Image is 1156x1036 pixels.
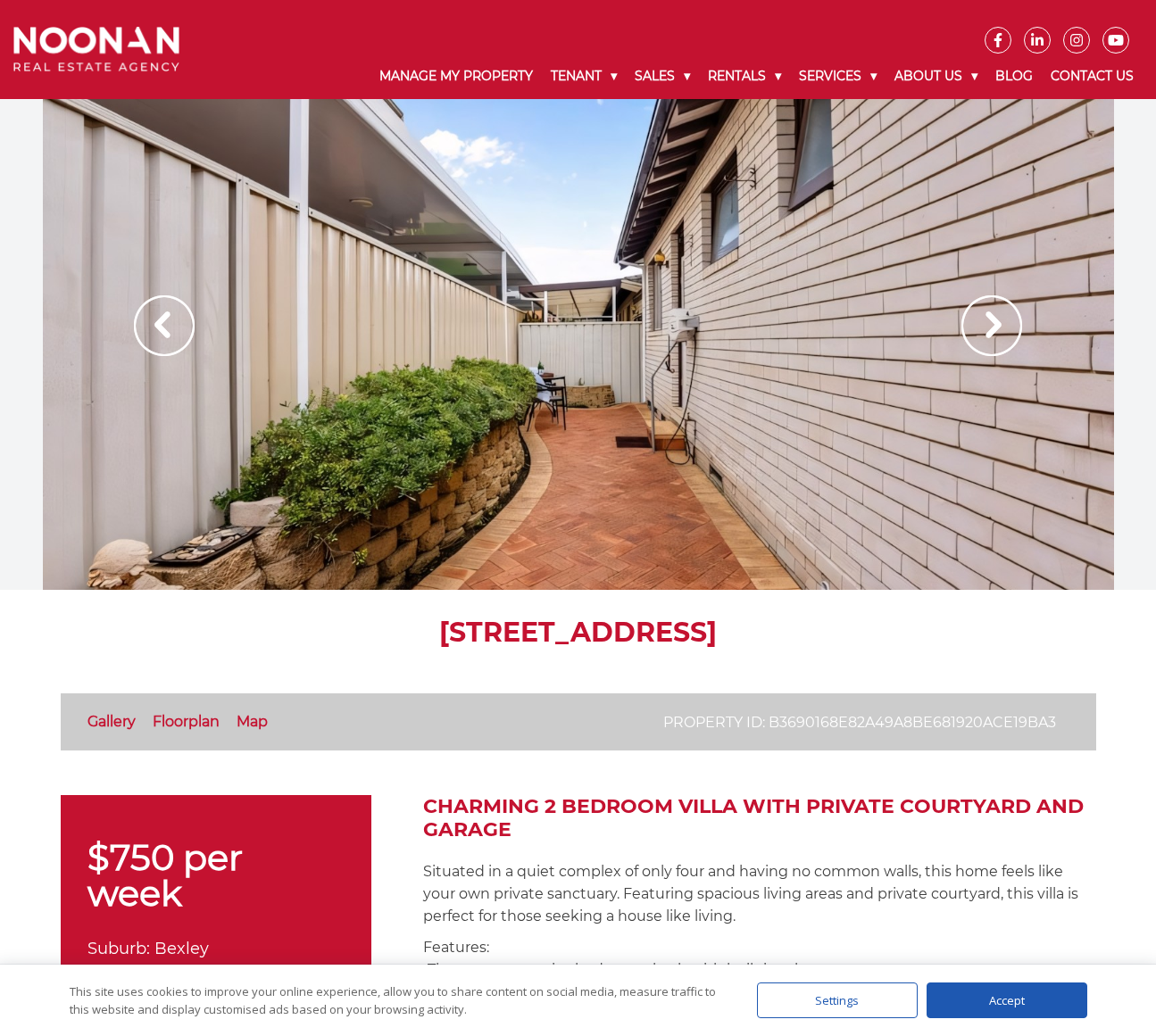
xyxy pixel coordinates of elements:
[1042,54,1143,99] a: Contact Us
[542,54,626,99] a: Tenant
[757,982,918,1018] div: Settings
[986,54,1042,99] a: Blog
[237,713,268,730] a: Map
[153,713,220,730] a: Floorplan
[87,713,136,730] a: Gallery
[423,795,1096,842] h2: Charming 2 bedroom villa with private courtyard and garage
[423,860,1096,927] p: Situated in a quiet complex of only four and having no common walls, this home feels like your ow...
[61,617,1096,649] h1: [STREET_ADDRESS]
[663,711,1056,733] p: Property ID: b3690168e82a49a8be681920ace19ba3
[134,295,195,356] img: Arrow slider
[790,54,886,99] a: Services
[626,54,699,99] a: Sales
[87,939,150,958] span: Suburb:
[927,982,1087,1018] div: Accept
[370,54,542,99] a: Manage My Property
[886,54,986,99] a: About Us
[87,840,345,911] p: $750 per week
[13,27,179,73] img: Noonan Real Estate Agency
[154,939,209,958] span: Bexley
[70,982,721,1018] div: This site uses cookies to improve your online experience, allow you to share content on social me...
[699,54,790,99] a: Rentals
[961,295,1022,356] img: Arrow slider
